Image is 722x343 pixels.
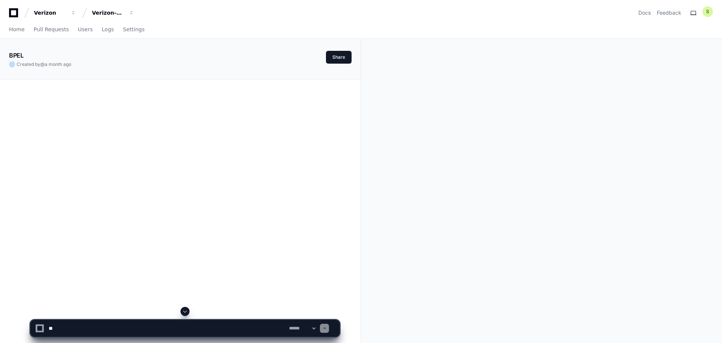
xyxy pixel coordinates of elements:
button: Feedback [657,9,681,17]
span: Created by [17,61,71,67]
a: Settings [123,21,144,38]
h1: S [706,9,709,15]
a: Home [9,21,24,38]
a: Users [78,21,93,38]
span: Pull Requests [34,27,69,32]
a: Pull Requests [34,21,69,38]
span: @ [40,61,45,67]
div: Verizon-Clarify-Order-Management [92,9,124,17]
span: a month ago [45,61,71,67]
app-text-character-animate: BPEL [9,52,23,59]
div: Verizon [34,9,66,17]
button: Verizon-Clarify-Order-Management [89,6,137,20]
span: Home [9,27,24,32]
span: Users [78,27,93,32]
button: Verizon [31,6,79,20]
button: S [702,6,713,17]
span: Logs [102,27,114,32]
a: Docs [638,9,651,17]
span: Settings [123,27,144,32]
a: Logs [102,21,114,38]
button: Share [326,51,352,64]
